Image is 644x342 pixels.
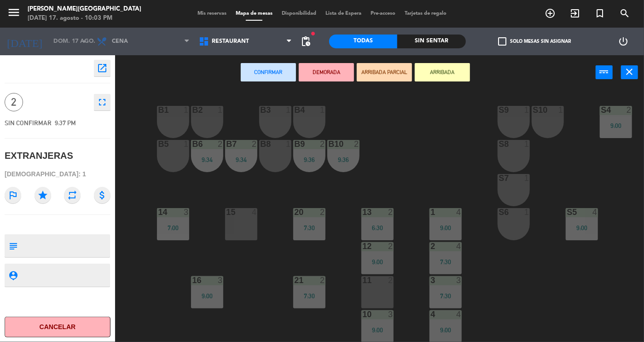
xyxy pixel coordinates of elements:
i: add_circle_outline [545,8,556,19]
div: 3 [388,310,394,319]
i: search [619,8,630,19]
div: 9:00 [566,225,598,231]
div: 4 [592,208,598,216]
div: 2 [388,276,394,284]
div: S6 [499,208,499,216]
div: 4 [456,310,462,319]
div: 9:00 [191,293,223,299]
div: 9:34 [225,157,257,163]
label: Solo mesas sin asignar [498,37,571,46]
div: EXTRANJERAS [5,148,73,163]
i: arrow_drop_down [79,36,90,47]
div: 21 [294,276,295,284]
i: power_input [599,66,610,77]
div: 7:00 [157,225,189,231]
div: [PERSON_NAME][GEOGRAPHIC_DATA] [28,5,141,14]
div: 3 [218,276,223,284]
span: 9:37 PM [55,119,76,127]
div: 2 [388,242,394,250]
i: fullscreen [97,97,108,108]
div: Sin sentar [397,35,466,48]
div: 4 [456,208,462,216]
div: 2 [627,106,632,114]
div: S9 [499,106,499,114]
button: fullscreen [94,94,110,110]
span: Cena [112,38,128,45]
button: Confirmar [241,63,296,81]
div: 2 [252,140,257,148]
span: Mis reservas [193,11,231,16]
i: power_settings_new [618,36,629,47]
div: 20 [294,208,295,216]
div: 2 [430,242,431,250]
div: 1 [524,174,530,182]
span: 2 [5,93,23,111]
button: close [621,65,638,79]
button: power_input [596,65,613,79]
div: 1 [184,106,189,114]
div: 4 [252,208,257,216]
div: 4 [456,242,462,250]
div: 7:30 [293,225,325,231]
span: SIN CONFIRMAR [5,119,52,127]
div: B10 [328,140,329,148]
i: repeat [64,187,81,203]
button: DEMORADA [299,63,354,81]
div: [DEMOGRAPHIC_DATA]: 1 [5,166,110,182]
span: Disponibilidad [277,11,321,16]
div: 13 [362,208,363,216]
button: Cancelar [5,317,110,337]
div: B3 [260,106,261,114]
div: 7:30 [293,293,325,299]
div: 9:00 [361,327,394,333]
div: 1 [558,106,564,114]
div: 9:00 [361,259,394,265]
i: exit_to_app [569,8,580,19]
div: 1 [286,140,291,148]
div: 1 [184,140,189,148]
div: [DATE] 17. agosto - 10:03 PM [28,14,141,23]
div: 11 [362,276,363,284]
div: 2 [320,276,325,284]
div: 2 [218,140,223,148]
div: 7:30 [429,293,462,299]
div: 2 [320,208,325,216]
div: 9:34 [191,157,223,163]
div: S7 [499,174,499,182]
i: turned_in_not [594,8,605,19]
div: 9:00 [429,225,462,231]
i: outlined_flag [5,187,21,203]
div: 3 [184,208,189,216]
div: 1 [430,208,431,216]
div: 12 [362,242,363,250]
i: person_pin [8,270,18,280]
div: 9:00 [429,327,462,333]
span: Restaurant [212,38,249,45]
span: check_box_outline_blank [498,37,506,46]
span: Pre-acceso [366,11,400,16]
div: 1 [524,106,530,114]
div: 2 [320,140,325,148]
div: 1 [524,140,530,148]
i: attach_money [94,187,110,203]
i: star [35,187,51,203]
div: B9 [294,140,295,148]
i: subject [8,241,18,251]
button: ARRIBADA PARCIAL [357,63,412,81]
div: Todas [329,35,398,48]
button: menu [7,6,21,23]
div: 3 [456,276,462,284]
div: B4 [294,106,295,114]
div: 9:36 [327,157,360,163]
span: pending_actions [301,36,312,47]
button: ARRIBADA [415,63,470,81]
i: open_in_new [97,63,108,74]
